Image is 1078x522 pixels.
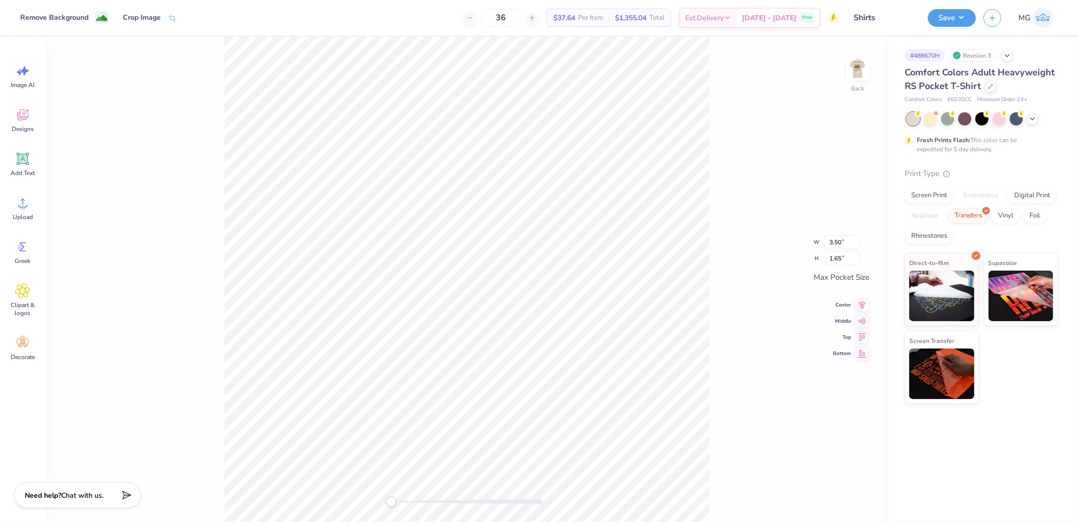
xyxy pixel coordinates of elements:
img: Back [848,59,868,79]
input: Untitled Design [846,8,920,28]
span: MG [1018,12,1030,24]
div: # 488670H [905,49,945,62]
div: Applique [905,208,945,224]
span: Decorate [11,353,35,361]
div: Embroidery [957,188,1005,203]
div: Digital Print [1008,188,1057,203]
span: Center [833,301,851,309]
span: Free [803,14,812,21]
span: Total [649,13,665,23]
span: Comfort Colors [905,96,942,104]
div: Print Type [905,168,1058,180]
span: [DATE] - [DATE] [742,13,796,23]
span: Direct-to-film [909,257,949,268]
span: Top [833,333,851,341]
button: Save [928,9,976,27]
span: Designs [12,125,34,133]
span: # 6030CC [947,96,972,104]
span: Image AI [11,81,35,89]
div: Crop Image [123,12,161,23]
span: Middle [833,317,851,325]
img: Screen Transfer [909,349,974,399]
div: Foil [1023,208,1047,224]
span: Screen Transfer [909,335,955,346]
span: Est. Delivery [685,13,724,23]
div: Revision 3 [950,49,997,62]
span: $37.64 [553,13,575,23]
span: Greek [15,257,31,265]
div: Transfers [948,208,989,224]
div: Accessibility label [386,497,396,507]
a: MG [1014,8,1058,28]
span: Comfort Colors Adult Heavyweight RS Pocket T-Shirt [905,66,1055,92]
span: Chat with us. [61,491,104,500]
div: This color can be expedited for 5 day delivery. [917,136,1041,154]
img: Supacolor [989,271,1054,321]
div: Vinyl [992,208,1020,224]
span: Supacolor [989,257,1018,268]
span: Clipart & logos [6,301,39,317]
div: Remove Background [20,12,88,23]
img: Michael Galon [1033,8,1053,28]
span: Add Text [11,169,35,177]
span: Bottom [833,350,851,358]
div: Back [851,84,864,93]
strong: Need help? [25,491,61,500]
div: Screen Print [905,188,954,203]
div: Rhinestones [905,229,954,244]
input: – – [481,9,521,27]
strong: Fresh Prints Flash: [917,136,970,144]
span: $1,355.04 [615,13,646,23]
img: Direct-to-film [909,271,974,321]
span: Minimum Order: 24 + [977,96,1027,104]
span: Per Item [578,13,603,23]
span: Upload [13,213,33,221]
